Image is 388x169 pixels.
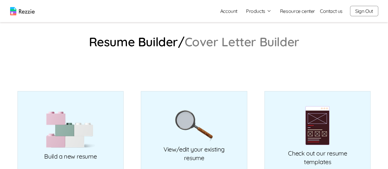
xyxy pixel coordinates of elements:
[288,149,347,166] p: Check out our resume templates
[246,7,271,15] button: Products
[215,5,242,17] a: Account
[163,145,225,162] p: View/edit your existing resume
[350,6,378,16] button: Sign Out
[10,7,35,15] img: logo
[185,37,299,47] a: Cover Letter Builder
[280,7,315,15] a: Resource center
[320,7,343,15] a: Contact us
[89,37,184,47] a: Resume Builder/
[44,152,97,161] p: Build a new resume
